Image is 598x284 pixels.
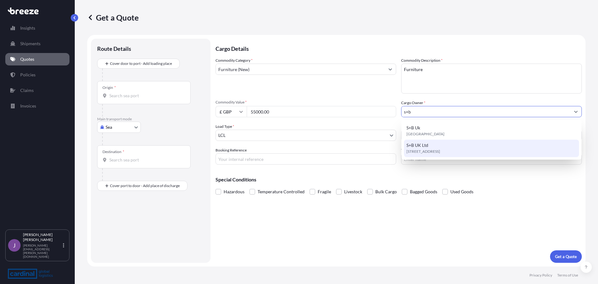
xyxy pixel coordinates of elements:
[20,41,40,47] p: Shipments
[410,187,437,196] span: Bagged Goods
[23,232,62,242] p: [PERSON_NAME] [PERSON_NAME]
[401,153,582,165] input: Enter name
[216,100,396,105] span: Commodity Value
[216,177,582,182] p: Special Conditions
[406,142,428,148] span: S+B UK Ltd
[216,57,253,64] label: Commodity Category
[570,106,581,117] button: Show suggestions
[20,25,35,31] p: Insights
[450,187,473,196] span: Used Goods
[110,60,172,67] span: Cover door to port - Add loading place
[406,148,440,155] span: [STREET_ADDRESS]
[8,269,53,279] img: organization-logo
[224,187,244,196] span: Hazardous
[20,103,36,109] p: Invoices
[13,242,16,248] span: J
[97,45,131,52] p: Route Details
[529,273,552,278] p: Privacy Policy
[20,72,36,78] p: Policies
[109,157,183,163] input: Destination
[102,85,116,90] div: Origin
[404,122,579,157] div: Suggestions
[87,12,139,22] p: Get a Quote
[20,87,34,94] p: Claims
[97,117,204,122] p: Main transport mode
[401,123,582,128] span: Freight Cost
[106,124,112,130] span: Sea
[216,123,234,130] span: Load Type
[385,64,396,75] button: Show suggestions
[23,243,62,258] p: [PERSON_NAME][EMAIL_ADDRESS][PERSON_NAME][DOMAIN_NAME]
[97,122,141,133] button: Select transport
[216,153,396,165] input: Your internal reference
[216,39,582,57] p: Cargo Details
[406,125,420,131] span: S+B Uk
[401,100,425,106] label: Cargo Owner
[216,64,385,75] input: Select a commodity type
[102,149,124,154] div: Destination
[406,131,444,137] span: [GEOGRAPHIC_DATA]
[318,187,331,196] span: Fragile
[216,147,247,153] label: Booking Reference
[401,106,570,117] input: Full name
[401,57,443,64] label: Commodity Description
[218,132,225,138] span: LCL
[247,106,396,117] input: Type amount
[401,147,421,153] label: Vessel Name
[375,187,397,196] span: Bulk Cargo
[109,93,183,99] input: Origin
[20,56,34,62] p: Quotes
[555,253,577,260] p: Get a Quote
[258,187,305,196] span: Temperature Controlled
[557,273,578,278] p: Terms of Use
[110,183,180,189] span: Cover port to door - Add place of discharge
[344,187,362,196] span: Livestock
